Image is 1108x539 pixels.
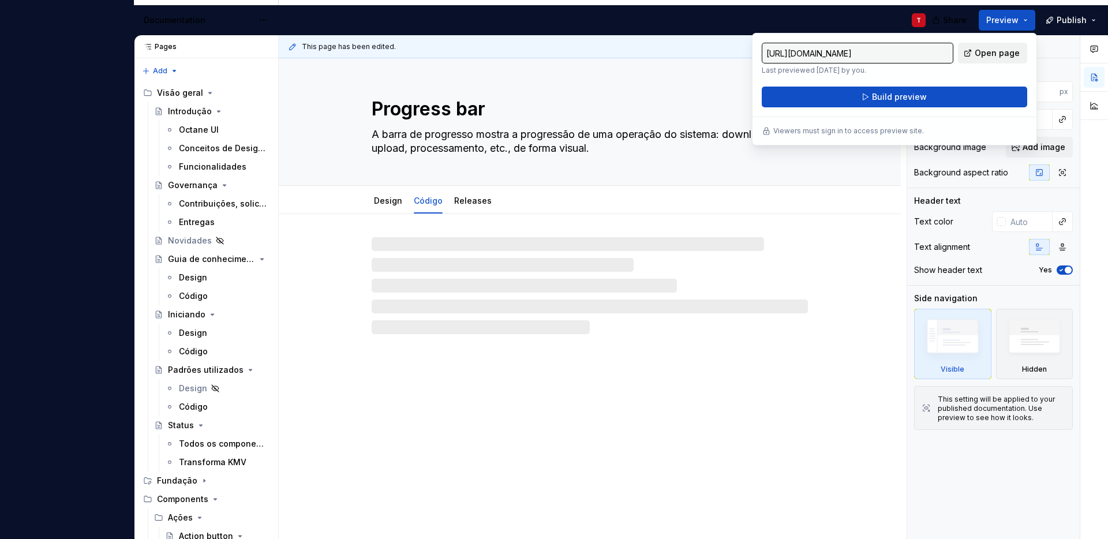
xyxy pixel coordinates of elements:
[914,264,982,276] div: Show header text
[454,196,492,205] a: Releases
[160,324,274,342] a: Design
[762,87,1027,107] button: Build preview
[168,179,218,191] div: Governança
[179,327,207,339] div: Design
[450,188,496,212] div: Releases
[1040,10,1103,31] button: Publish
[975,47,1020,59] span: Open page
[374,196,402,205] a: Design
[160,453,274,471] a: Transforma KMV
[168,364,244,376] div: Padrões utilizados
[168,106,212,117] div: Introdução
[872,91,927,103] span: Build preview
[409,188,447,212] div: Código
[179,438,267,450] div: Todos os componentes
[160,398,274,416] a: Código
[1023,141,1065,153] span: Add image
[179,383,207,394] div: Design
[369,188,407,212] div: Design
[157,493,208,505] div: Components
[157,475,197,486] div: Fundação
[138,471,274,490] div: Fundação
[179,290,208,302] div: Código
[179,161,246,173] div: Funcionalidades
[938,395,1065,422] div: This setting will be applied to your published documentation. Use preview to see how it looks.
[149,176,274,194] a: Governança
[179,272,207,283] div: Design
[1039,265,1052,275] label: Yes
[149,102,274,121] a: Introdução
[1006,137,1073,158] button: Add image
[160,194,274,213] a: Contribuições, solicitações e bugs
[369,125,806,158] textarea: A barra de progresso mostra a progressão de uma operação do sistema: download, upload, processame...
[179,143,267,154] div: Conceitos de Design System
[914,141,986,153] div: Background image
[773,126,924,136] p: Viewers must sign in to access preview site.
[914,293,978,304] div: Side navigation
[168,512,193,523] div: Ações
[941,365,964,374] div: Visible
[1006,211,1053,232] input: Auto
[958,43,1027,63] a: Open page
[179,456,246,468] div: Transforma KMV
[762,66,953,75] p: Last previewed [DATE] by you.
[138,84,274,102] div: Visão geral
[160,435,274,453] a: Todos os componentes
[157,87,203,99] div: Visão geral
[179,124,219,136] div: Octane UI
[160,121,274,139] a: Octane UI
[1022,365,1047,374] div: Hidden
[1057,14,1087,26] span: Publish
[160,379,274,398] a: Design
[1060,87,1068,96] p: px
[914,195,961,207] div: Header text
[414,196,443,205] a: Código
[149,231,274,250] a: Novidades
[369,95,806,123] textarea: Progress bar
[168,420,194,431] div: Status
[179,401,208,413] div: Código
[160,139,274,158] a: Conceitos de Design System
[914,309,991,379] div: Visible
[160,268,274,287] a: Design
[138,63,182,79] button: Add
[138,490,274,508] div: Components
[1015,81,1060,102] input: Auto
[914,216,953,227] div: Text color
[914,241,970,253] div: Text alignment
[168,253,255,265] div: Guia de conhecimento
[149,508,274,527] div: Ações
[996,309,1073,379] div: Hidden
[302,42,396,51] span: This page has been edited.
[160,287,274,305] a: Código
[179,216,215,228] div: Entregas
[149,305,274,324] a: Iniciando
[149,416,274,435] a: Status
[160,342,274,361] a: Código
[986,14,1019,26] span: Preview
[914,167,1008,178] div: Background aspect ratio
[153,66,167,76] span: Add
[138,42,177,51] div: Pages
[979,10,1035,31] button: Preview
[160,158,274,176] a: Funcionalidades
[168,309,205,320] div: Iniciando
[168,235,212,246] div: Novidades
[179,346,208,357] div: Código
[926,10,974,31] button: Share
[179,198,267,209] div: Contribuições, solicitações e bugs
[943,14,967,26] span: Share
[916,16,921,25] div: T
[149,250,274,268] a: Guia de conhecimento
[160,213,274,231] a: Entregas
[149,361,274,379] a: Padrões utilizados
[144,14,253,26] div: Documentation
